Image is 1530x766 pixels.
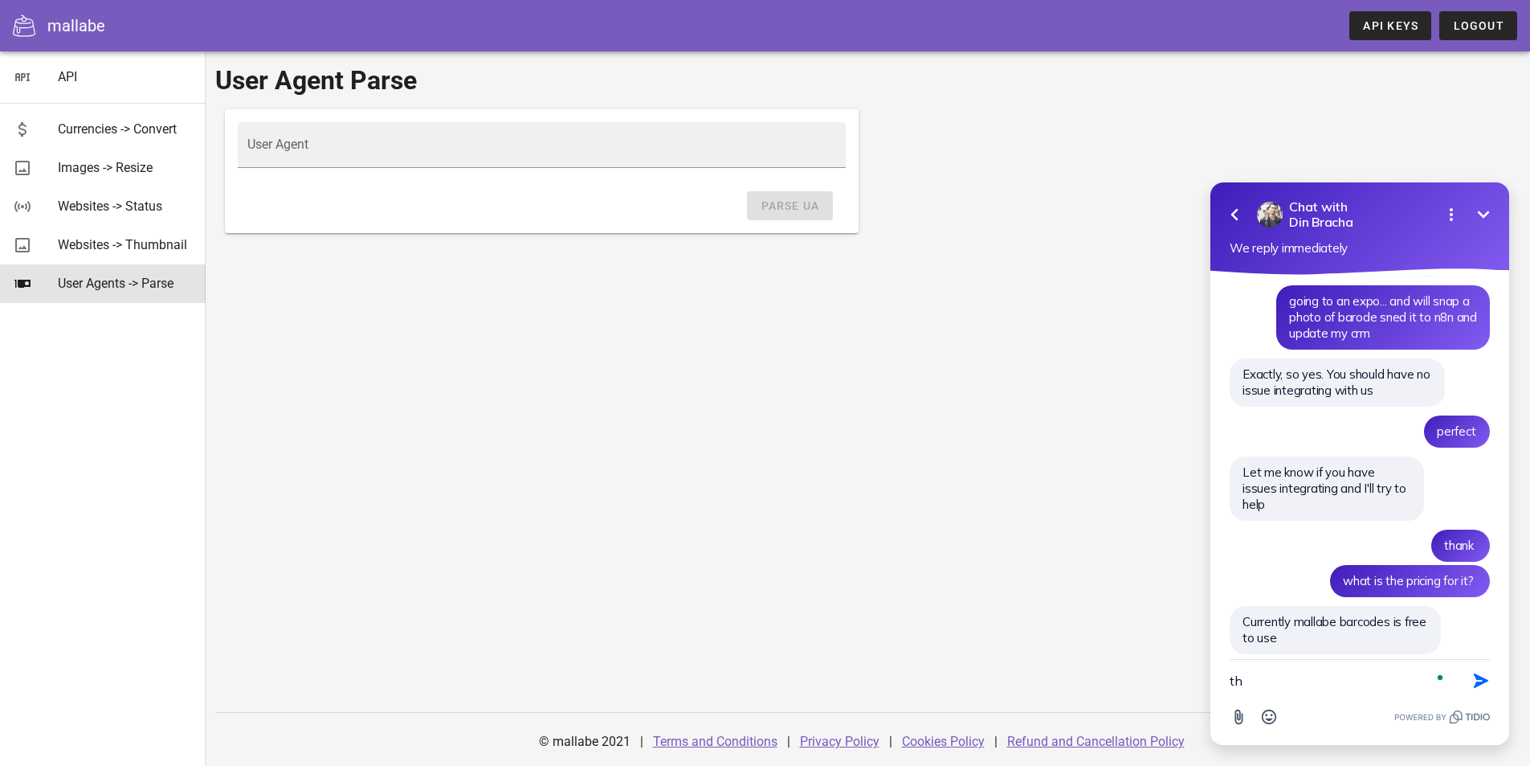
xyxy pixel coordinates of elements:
[1349,11,1431,40] a: API Keys
[1189,166,1530,766] iframe: To enrich screen reader interactions, please activate Accessibility in Grammarly extension settings
[640,723,643,761] div: |
[58,121,193,137] div: Currencies -> Convert
[58,237,193,252] div: Websites -> Thumbnail
[1362,19,1418,32] span: API Keys
[994,723,998,761] div: |
[58,160,193,175] div: Images -> Resize
[1439,11,1517,40] button: Logout
[58,276,193,291] div: User Agents -> Parse
[787,723,790,761] div: |
[653,734,777,749] a: Terms and Conditions
[529,723,640,761] div: © mallabe 2021
[889,723,892,761] div: |
[902,734,985,749] a: Cookies Policy
[58,199,193,214] div: Websites -> Status
[1452,19,1504,32] span: Logout
[800,734,879,749] a: Privacy Policy
[215,61,1520,100] h1: User Agent Parse
[58,69,193,84] div: API
[1007,734,1185,749] a: Refund and Cancellation Policy
[47,14,105,38] div: mallabe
